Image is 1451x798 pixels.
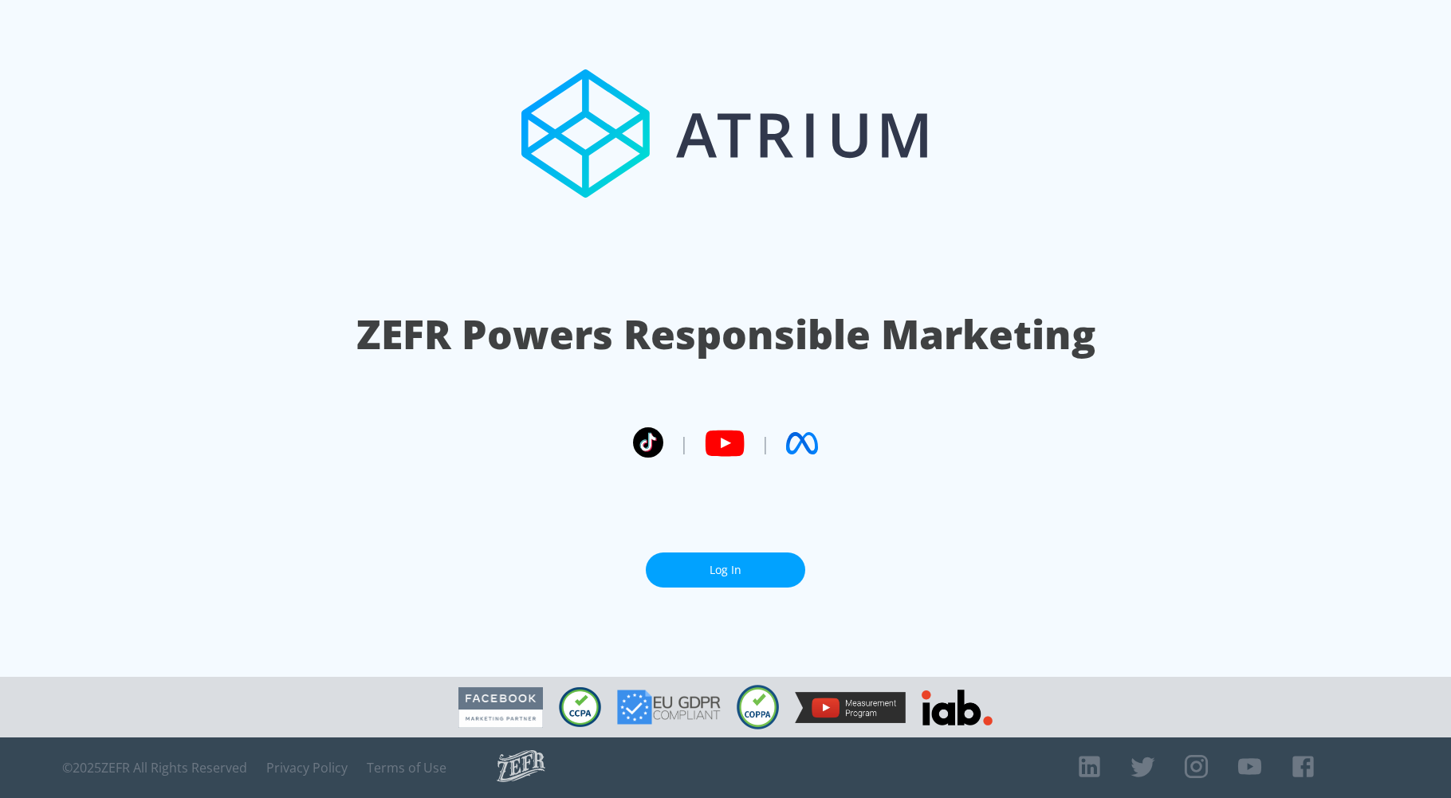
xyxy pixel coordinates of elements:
img: Facebook Marketing Partner [458,687,543,728]
img: IAB [922,690,993,725]
span: © 2025 ZEFR All Rights Reserved [62,760,247,776]
img: COPPA Compliant [737,685,779,729]
h1: ZEFR Powers Responsible Marketing [356,307,1095,362]
img: GDPR Compliant [617,690,721,725]
span: | [679,431,689,455]
a: Log In [646,552,805,588]
a: Terms of Use [367,760,446,776]
a: Privacy Policy [266,760,348,776]
img: YouTube Measurement Program [795,692,906,723]
img: CCPA Compliant [559,687,601,727]
span: | [761,431,770,455]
